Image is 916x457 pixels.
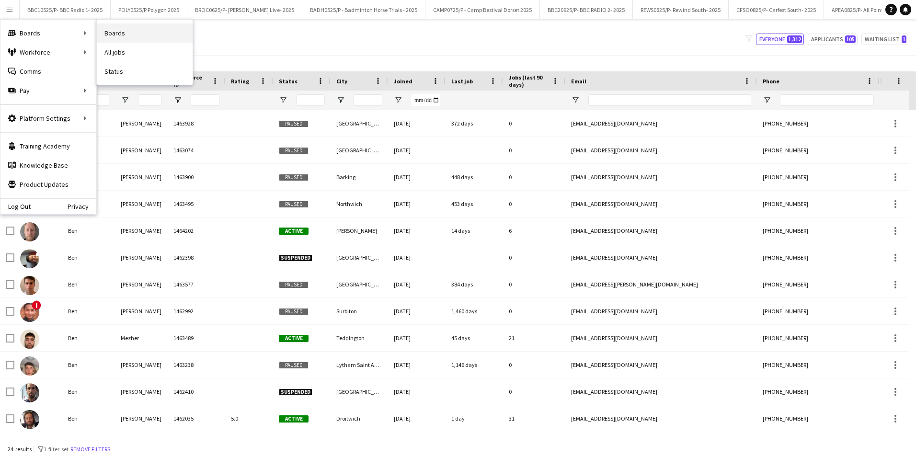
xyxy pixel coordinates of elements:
[0,43,96,62] div: Workforce
[115,325,168,351] div: Mezher
[565,325,757,351] div: [EMAIL_ADDRESS][DOMAIN_NAME]
[279,281,309,288] span: Paused
[565,405,757,432] div: [EMAIL_ADDRESS][DOMAIN_NAME]
[503,191,565,217] div: 0
[503,164,565,190] div: 0
[757,244,880,271] div: [PHONE_NUMBER]
[0,203,31,210] a: Log Out
[388,271,446,297] div: [DATE]
[388,352,446,378] div: [DATE]
[62,298,115,324] div: Ben
[191,94,219,106] input: Workforce ID Filter Input
[757,110,880,137] div: [PHONE_NUMBER]
[20,303,39,322] img: Ben McDonald
[565,110,757,137] div: [EMAIL_ADDRESS][DOMAIN_NAME]
[446,191,503,217] div: 453 days
[331,217,388,244] div: [PERSON_NAME]
[757,405,880,432] div: [PHONE_NUMBER]
[279,120,309,127] span: Paused
[451,78,473,85] span: Last job
[168,110,225,137] div: 1463928
[115,271,168,297] div: [PERSON_NAME]
[757,137,880,163] div: [PHONE_NUMBER]
[565,217,757,244] div: [EMAIL_ADDRESS][DOMAIN_NAME]
[446,217,503,244] div: 14 days
[757,191,880,217] div: [PHONE_NUMBER]
[503,352,565,378] div: 0
[331,244,388,271] div: [GEOGRAPHIC_DATA]
[565,298,757,324] div: [EMAIL_ADDRESS][DOMAIN_NAME]
[279,174,309,181] span: Paused
[633,0,729,19] button: REWS0825/P- Rewind South- 2025
[388,217,446,244] div: [DATE]
[565,191,757,217] div: [EMAIL_ADDRESS][DOMAIN_NAME]
[757,298,880,324] div: [PHONE_NUMBER]
[763,78,779,85] span: Phone
[503,244,565,271] div: 0
[336,96,345,104] button: Open Filter Menu
[62,325,115,351] div: Ben
[411,94,440,106] input: Joined Filter Input
[763,96,771,104] button: Open Filter Menu
[331,271,388,297] div: [GEOGRAPHIC_DATA]
[509,74,548,88] span: Jobs (last 90 days)
[279,415,309,423] span: Active
[331,298,388,324] div: Surbiton
[138,94,162,106] input: Last Name Filter Input
[388,325,446,351] div: [DATE]
[32,300,41,310] span: !
[757,271,880,297] div: [PHONE_NUMBER]
[503,110,565,137] div: 0
[503,217,565,244] div: 6
[121,96,129,104] button: Open Filter Menu
[446,325,503,351] div: 45 days
[331,352,388,378] div: Lytham Saint Annes
[187,0,302,19] button: BROC0625/P- [PERSON_NAME] Live- 2025
[787,35,802,43] span: 1,312
[20,0,111,19] button: BBC10525/P- BBC Radio 1- 2025
[168,378,225,405] div: 1462410
[20,330,39,349] img: Ben Mezher
[845,35,856,43] span: 105
[231,78,249,85] span: Rating
[62,352,115,378] div: Ben
[425,0,540,19] button: CAMP0725/P - Camp Bestival Dorset 2025
[503,137,565,163] div: 0
[69,444,112,455] button: Remove filters
[446,110,503,137] div: 372 days
[446,298,503,324] div: 1,460 days
[62,244,115,271] div: Ben
[279,147,309,154] span: Paused
[0,109,96,128] div: Platform Settings
[503,378,565,405] div: 0
[168,298,225,324] div: 1462992
[757,378,880,405] div: [PHONE_NUMBER]
[861,34,908,45] button: Waiting list1
[565,352,757,378] div: [EMAIL_ADDRESS][DOMAIN_NAME]
[168,352,225,378] div: 1463238
[85,94,109,106] input: First Name Filter Input
[97,43,193,62] a: All jobs
[279,362,309,369] span: Paused
[115,191,168,217] div: [PERSON_NAME]
[115,164,168,190] div: [PERSON_NAME]
[20,410,39,429] img: Ben Turnbull
[279,254,312,262] span: Suspended
[115,378,168,405] div: [PERSON_NAME]
[296,94,325,106] input: Status Filter Input
[331,137,388,163] div: [GEOGRAPHIC_DATA]
[168,271,225,297] div: 1463577
[588,94,751,106] input: Email Filter Input
[503,325,565,351] div: 21
[115,244,168,271] div: [PERSON_NAME]
[115,405,168,432] div: [PERSON_NAME]
[446,352,503,378] div: 1,146 days
[0,23,96,43] div: Boards
[20,276,39,295] img: Ben Maturo
[446,405,503,432] div: 1 day
[565,244,757,271] div: [EMAIL_ADDRESS][DOMAIN_NAME]
[0,62,96,81] a: Comms
[20,383,39,402] img: Ben Swart
[565,271,757,297] div: [EMAIL_ADDRESS][PERSON_NAME][DOMAIN_NAME]
[115,110,168,137] div: [PERSON_NAME]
